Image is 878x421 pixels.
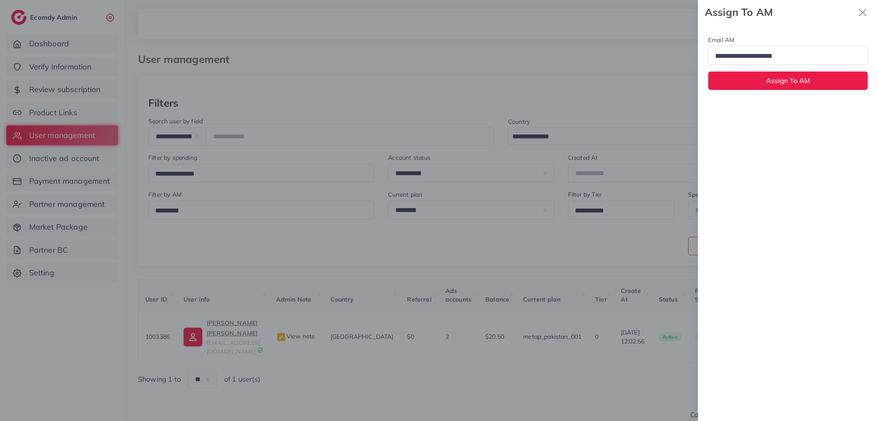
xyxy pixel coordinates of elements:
[708,46,868,64] div: Search for option
[854,3,871,21] button: Close
[712,50,857,63] input: Search for option
[708,72,868,90] button: Assign To AM
[708,36,734,44] label: Email AM
[854,4,871,21] svg: x
[705,5,854,20] strong: Assign To AM
[766,76,810,85] span: Assign To AM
